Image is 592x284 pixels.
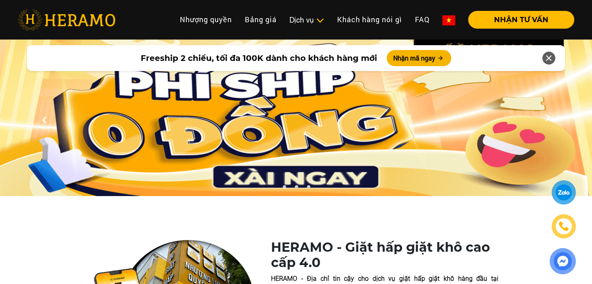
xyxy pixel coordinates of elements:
div: Dịch vụ [290,15,324,25]
a: FAQ [409,11,436,28]
img: vn-flag.png [442,15,455,25]
a: Bảng giá [238,11,283,28]
a: NHẬN TƯ VẤN [462,16,574,23]
a: phone-icon [553,215,575,237]
h1: HERAMO - Giặt hấp giặt khô cao cấp 4.0 [271,240,498,271]
img: subToggleIcon [316,17,324,25]
button: NHẬN TƯ VẤN [468,11,574,29]
button: 2 [292,185,300,193]
button: 1 [280,185,288,193]
button: 3 [304,185,312,193]
a: Nhượng quyền [173,11,238,28]
img: heramo-logo.png [18,9,115,30]
button: Nhận mã ngay [387,50,451,66]
a: Khách hàng nói gì [331,11,409,28]
img: phone-icon [559,222,569,231]
span: Freeship 2 chiều, tối đa 100K dành cho khách hàng mới [141,52,377,64]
